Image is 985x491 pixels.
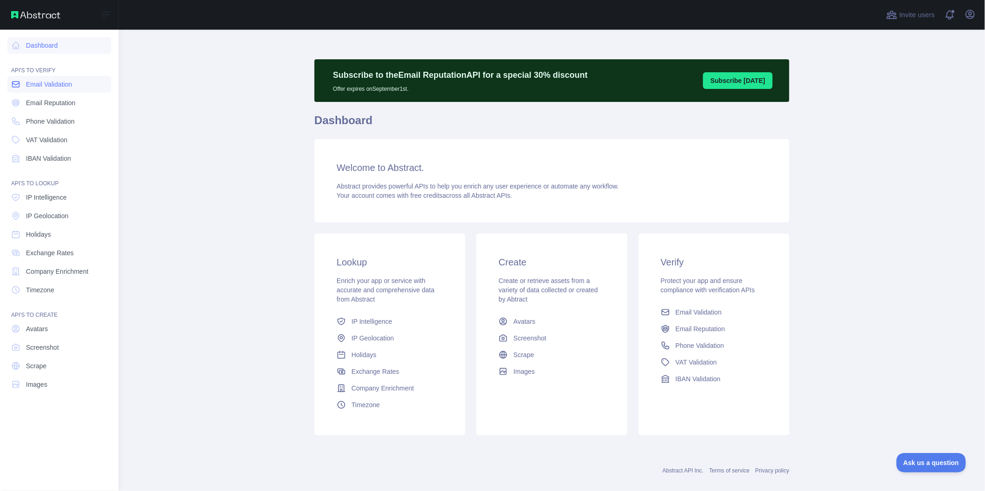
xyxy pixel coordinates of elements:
[410,192,442,199] span: free credits
[333,380,447,397] a: Company Enrichment
[7,94,111,111] a: Email Reputation
[703,72,773,89] button: Subscribe [DATE]
[495,363,608,380] a: Images
[7,282,111,298] a: Timezone
[26,267,89,276] span: Company Enrichment
[7,321,111,337] a: Avatars
[513,367,535,376] span: Images
[26,193,67,202] span: IP Intelligence
[7,226,111,243] a: Holidays
[7,208,111,224] a: IP Geolocation
[314,113,789,135] h1: Dashboard
[7,189,111,206] a: IP Intelligence
[337,277,435,303] span: Enrich your app or service with accurate and comprehensive data from Abstract
[333,313,447,330] a: IP Intelligence
[896,453,966,472] iframe: Toggle Customer Support
[337,183,619,190] span: Abstract provides powerful APIs to help you enrich any user experience or automate any workflow.
[26,324,48,334] span: Avatars
[7,169,111,187] div: API'S TO LOOKUP
[661,256,767,269] h3: Verify
[884,7,937,22] button: Invite users
[7,245,111,261] a: Exchange Rates
[26,361,46,371] span: Scrape
[26,98,76,107] span: Email Reputation
[513,317,535,326] span: Avatars
[495,330,608,346] a: Screenshot
[333,330,447,346] a: IP Geolocation
[7,358,111,374] a: Scrape
[26,343,59,352] span: Screenshot
[352,350,377,359] span: Holidays
[755,467,789,474] a: Privacy policy
[11,11,60,19] img: Abstract API
[657,337,771,354] a: Phone Validation
[333,69,588,82] p: Subscribe to the Email Reputation API for a special 30 % discount
[676,374,721,384] span: IBAN Validation
[676,341,724,350] span: Phone Validation
[499,277,598,303] span: Create or retrieve assets from a variety of data collected or created by Abtract
[26,248,74,258] span: Exchange Rates
[337,256,443,269] h3: Lookup
[513,334,546,343] span: Screenshot
[333,82,588,93] p: Offer expires on September 1st.
[7,132,111,148] a: VAT Validation
[26,154,71,163] span: IBAN Validation
[333,363,447,380] a: Exchange Rates
[352,317,392,326] span: IP Intelligence
[7,76,111,93] a: Email Validation
[26,211,69,220] span: IP Geolocation
[26,135,67,145] span: VAT Validation
[26,230,51,239] span: Holidays
[352,334,394,343] span: IP Geolocation
[333,397,447,413] a: Timezone
[657,371,771,387] a: IBAN Validation
[26,117,75,126] span: Phone Validation
[657,354,771,371] a: VAT Validation
[676,358,717,367] span: VAT Validation
[676,308,722,317] span: Email Validation
[663,467,704,474] a: Abstract API Inc.
[7,150,111,167] a: IBAN Validation
[709,467,749,474] a: Terms of service
[7,263,111,280] a: Company Enrichment
[26,285,54,295] span: Timezone
[513,350,534,359] span: Scrape
[661,277,755,294] span: Protect your app and ensure compliance with verification APIs
[7,113,111,130] a: Phone Validation
[337,192,512,199] span: Your account comes with across all Abstract APIs.
[7,339,111,356] a: Screenshot
[26,380,47,389] span: Images
[657,304,771,321] a: Email Validation
[495,346,608,363] a: Scrape
[7,376,111,393] a: Images
[499,256,605,269] h3: Create
[352,367,399,376] span: Exchange Rates
[495,313,608,330] a: Avatars
[899,10,935,20] span: Invite users
[26,80,72,89] span: Email Validation
[7,37,111,54] a: Dashboard
[7,56,111,74] div: API'S TO VERIFY
[7,300,111,319] div: API'S TO CREATE
[352,400,380,409] span: Timezone
[352,384,414,393] span: Company Enrichment
[657,321,771,337] a: Email Reputation
[333,346,447,363] a: Holidays
[337,161,767,174] h3: Welcome to Abstract.
[676,324,725,334] span: Email Reputation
